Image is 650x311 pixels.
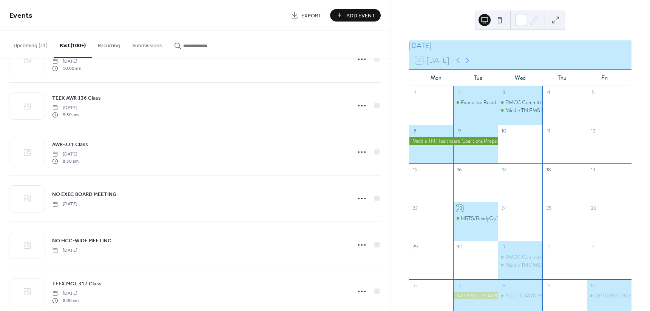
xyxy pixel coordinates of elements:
[505,292,584,299] div: NDTPC AWR 362 Flooding Hazards
[330,9,381,22] button: Add Event
[590,166,596,173] div: 19
[545,166,552,173] div: 18
[501,205,508,212] div: 24
[52,236,111,245] a: NO HCC-WIDE MEETING
[590,243,596,250] div: 3
[501,166,508,173] div: 17
[457,70,499,86] div: Tue
[590,282,596,289] div: 10
[412,89,418,95] div: 1
[498,99,542,106] div: RMCC Committee Meeting
[453,99,498,106] div: Executive Board Meeting
[52,94,101,102] a: TEEX AWR 136 Class
[52,201,77,208] span: [DATE]
[412,243,418,250] div: 29
[587,292,631,299] div: OPTION 1: 2025 Community-Wide Exercise
[126,31,168,57] button: Submissions
[498,106,542,114] div: Middle TN EMS Directors meeting
[52,290,79,297] span: [DATE]
[545,282,552,289] div: 9
[461,99,516,106] div: Executive Board Meeting
[498,292,542,299] div: NDTPC AWR 362 Flooding Hazards
[456,243,463,250] div: 30
[52,190,116,199] a: NO EXEC BOARD MEETING
[456,166,463,173] div: 16
[453,214,498,222] div: HRTS/ReadyOp Training
[499,70,541,86] div: Wed
[590,205,596,212] div: 26
[412,166,418,173] div: 15
[52,141,88,149] span: AWR-331 Class
[545,243,552,250] div: 2
[301,12,321,20] span: Export
[52,105,79,111] span: [DATE]
[501,128,508,134] div: 10
[456,89,463,95] div: 2
[52,158,79,165] span: 8:30 am
[456,205,463,212] div: 23
[505,253,566,261] div: RMCC Committee Meeting
[505,99,566,106] div: RMCC Committee Meeting
[52,151,79,158] span: [DATE]
[545,205,552,212] div: 25
[501,89,508,95] div: 3
[456,128,463,134] div: 9
[52,65,81,72] span: 10:00 am
[545,128,552,134] div: 11
[52,247,77,254] span: [DATE]
[52,140,88,149] a: AWR-331 Class
[52,237,111,245] span: NO HCC-WIDE MEETING
[545,89,552,95] div: 4
[8,31,54,57] button: Upcoming (31)
[505,106,581,114] div: Middle TN EMS Directors meeting
[415,70,457,86] div: Mon
[584,70,625,86] div: Fri
[52,297,79,304] span: 8:00 am
[54,31,92,58] button: Past (100+)
[409,137,498,145] div: Middle TN Healthcare Coalitions Preparedness Conference 2025
[52,111,79,118] span: 8:30 am
[456,282,463,289] div: 7
[285,9,327,22] a: Export
[52,279,102,288] a: TEEX MGT 317 Class
[409,40,631,51] div: [DATE]
[590,128,596,134] div: 12
[505,261,581,269] div: Middle TN EMS Directors meeting
[498,261,542,269] div: Middle TN EMS Directors meeting
[453,292,498,299] div: NO EXEC BOARD MEETING
[346,12,375,20] span: Add Event
[461,214,514,222] div: HRTS/ReadyOp Training
[92,31,126,57] button: Recurring
[9,8,32,23] span: Events
[412,128,418,134] div: 8
[52,191,116,199] span: NO EXEC BOARD MEETING
[52,58,81,65] span: [DATE]
[541,70,583,86] div: Thu
[501,243,508,250] div: 1
[590,89,596,95] div: 5
[412,282,418,289] div: 6
[412,205,418,212] div: 22
[498,253,542,261] div: RMCC Committee Meeting
[501,282,508,289] div: 8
